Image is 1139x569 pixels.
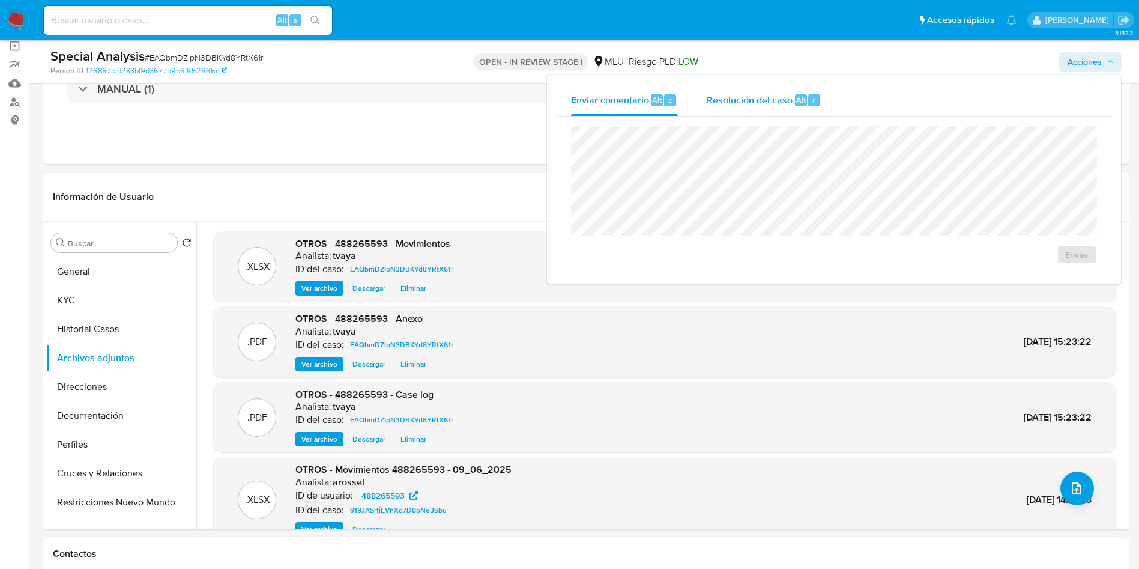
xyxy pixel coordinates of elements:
span: Descargar [352,282,385,294]
button: Cruces y Relaciones [46,459,196,488]
button: Restricciones Nuevo Mundo [46,488,196,517]
span: 919JASrfjEVhXd7D8bNe3Sbu [350,503,447,517]
button: Marcas AML [46,517,196,546]
button: Archivos adjuntos [46,344,196,373]
button: Eliminar [394,357,432,371]
p: Analista: [295,250,331,262]
p: .PDF [247,411,267,424]
a: 126867bfd283bf9d3677b9b6f652665c [86,65,227,76]
button: Direcciones [46,373,196,401]
a: Salir [1117,14,1130,26]
span: 488265593 [361,488,405,503]
a: Notificaciones [1006,15,1017,25]
span: 3.157.3 [1115,28,1133,38]
h3: MANUAL (1) [97,82,154,96]
p: ID del caso: [295,263,344,275]
button: Ver archivo [295,281,343,296]
span: Descargar [352,358,385,370]
button: search-icon [303,12,327,29]
button: Ver archivo [295,522,343,537]
button: Descargar [346,522,391,537]
h6: tvaya [333,326,356,338]
span: Eliminar [400,433,426,445]
span: Riesgo PLD: [629,55,698,68]
input: Buscar [68,238,172,249]
p: Analista: [295,401,331,413]
span: EAQbmDZIpN3DBKYd8YRtX61r [350,413,453,427]
button: Eliminar [394,281,432,296]
p: ID del caso: [295,339,344,351]
b: Person ID [50,65,83,76]
h1: Información de Usuario [53,191,154,203]
span: EAQbmDZIpN3DBKYd8YRtX61r [350,338,453,352]
span: OTROS - 488265593 - Anexo [295,312,423,326]
span: LOW [678,55,698,68]
button: Ver archivo [295,432,343,446]
button: Volver al orden por defecto [182,238,192,251]
b: Special Analysis [50,46,145,65]
button: Perfiles [46,430,196,459]
a: EAQbmDZIpN3DBKYd8YRtX61r [345,413,458,427]
span: c [668,94,672,106]
input: Buscar usuario o caso... [44,13,332,28]
span: Acciones [1068,52,1102,72]
span: OTROS - Movimientos 488265593 - 09_06_2025 [295,463,512,476]
span: Enviar comentario [571,93,649,106]
span: Alt [652,94,662,106]
button: Descargar [346,432,391,446]
button: General [46,257,196,286]
span: Eliminar [400,282,426,294]
span: [DATE] 15:23:22 [1024,410,1092,424]
span: Descargar [352,433,385,445]
p: .PDF [247,335,267,348]
span: Ver archivo [301,282,337,294]
h1: Contactos [53,548,1120,560]
span: # EAQbmDZIpN3DBKYd8YRtX61r [145,52,263,64]
p: ID del caso: [295,504,344,516]
span: Descargar [352,523,385,535]
span: Ver archivo [301,358,337,370]
span: Resolución del caso [707,93,793,106]
button: Documentación [46,401,196,430]
button: Acciones [1059,52,1122,72]
span: [DATE] 15:23:22 [1024,335,1092,348]
div: MLU [593,55,624,68]
span: OTROS - 488265593 - Case log [295,388,434,401]
button: Descargar [346,281,391,296]
span: Ver archivo [301,523,337,535]
button: upload-file [1060,472,1094,505]
p: Analista: [295,326,331,338]
a: EAQbmDZIpN3DBKYd8YRtX61r [345,262,458,276]
span: [DATE] 14:50:13 [1027,493,1092,507]
h6: tvaya [333,401,356,413]
h6: arossel [333,476,364,488]
p: ID de usuario: [295,490,353,502]
span: s [294,14,297,26]
button: Eliminar [394,432,432,446]
button: Descargar [346,357,391,371]
span: Accesos rápidos [927,14,994,26]
p: OPEN - IN REVIEW STAGE I [474,53,588,70]
button: Buscar [56,238,65,248]
p: .XLSX [245,493,270,507]
button: Historial Casos [46,315,196,344]
a: 919JASrfjEVhXd7D8bNe3Sbu [345,503,452,517]
p: tomas.vaya@mercadolibre.com [1045,14,1113,26]
div: MANUAL (1) [67,75,1105,103]
span: OTROS - 488265593 - Movimientos [295,237,450,251]
span: Alt [277,14,287,26]
button: Ver archivo [295,357,343,371]
span: Eliminar [400,358,426,370]
p: Analista: [295,476,331,488]
button: KYC [46,286,196,315]
p: ID del caso: [295,414,344,426]
span: EAQbmDZIpN3DBKYd8YRtX61r [350,262,453,276]
p: .XLSX [245,260,270,273]
span: Alt [796,94,806,106]
a: 488265593 [354,488,425,503]
span: r [812,94,815,106]
a: EAQbmDZIpN3DBKYd8YRtX61r [345,338,458,352]
h6: tvaya [333,250,356,262]
span: Ver archivo [301,433,337,445]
